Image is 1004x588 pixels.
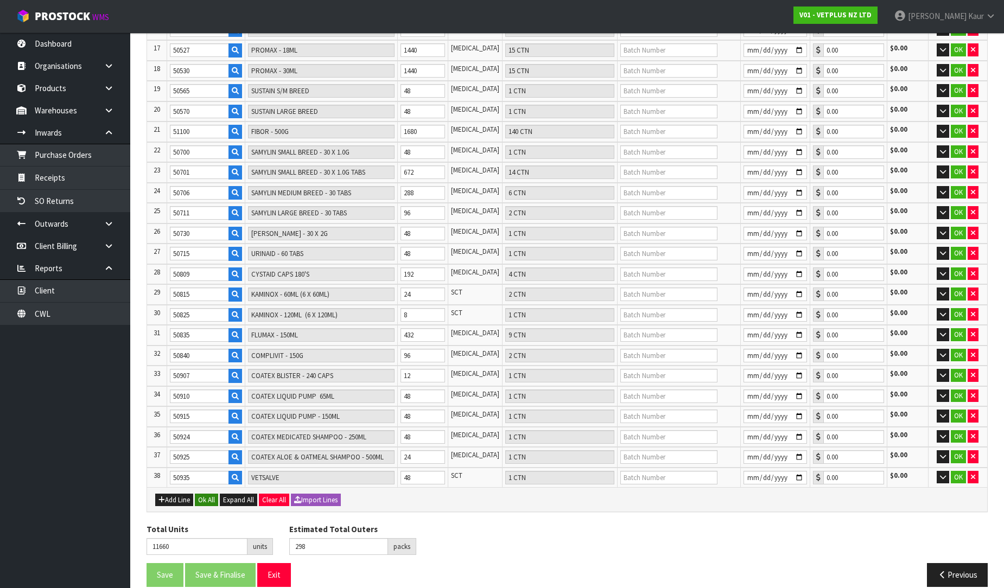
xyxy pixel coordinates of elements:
button: OK [951,165,966,178]
input: Batch Number [620,410,717,423]
input: Product Code [170,84,229,98]
input: Estimated Total Outers [289,538,387,555]
span: [MEDICAL_DATA] [451,369,499,378]
div: units [247,538,273,555]
span: 37 [154,450,160,459]
strong: $0.00 [890,267,907,277]
button: OK [951,125,966,138]
input: Unit Qty [401,349,444,362]
input: Pack Review [505,227,614,240]
input: Pack Review [505,450,614,464]
input: Cost [823,165,884,179]
input: Product Name [248,105,395,118]
input: Product Name [248,430,395,444]
span: Expand All [223,495,254,504]
span: 17 [154,43,160,53]
input: Unit Qty [401,145,444,159]
span: [MEDICAL_DATA] [451,145,499,155]
input: Product Name [248,227,395,240]
strong: $0.00 [890,369,907,378]
span: 29 [154,287,160,297]
span: 23 [154,165,160,175]
input: Unit Qty [401,206,444,220]
span: 25 [154,206,160,215]
input: Cost [823,247,884,260]
input: Product Code [170,349,229,362]
input: Product Name [248,308,395,322]
input: Product Name [248,64,395,78]
input: Batch Number [620,450,717,464]
input: Cost [823,267,884,281]
input: Pack Review [505,64,614,78]
input: Product Code [170,165,229,179]
input: Unit Qty [401,430,444,444]
span: [MEDICAL_DATA] [451,64,499,73]
input: Unit Qty [401,247,444,260]
input: Batch Number [620,267,717,281]
button: Add Line [155,494,193,507]
input: Pack Review [505,145,614,159]
span: [MEDICAL_DATA] [451,410,499,419]
input: Pack Review [505,247,614,260]
input: Product Name [248,471,395,484]
input: Product Code [170,450,229,464]
input: Unit Qty [401,410,444,423]
input: Product Code [170,430,229,444]
span: 24 [154,186,160,195]
input: Unit Qty [401,267,444,281]
span: 18 [154,64,160,73]
strong: $0.00 [890,64,907,73]
input: Cost [823,64,884,78]
input: Unit Qty [401,125,444,138]
strong: $0.00 [890,227,907,236]
input: Pack Review [505,105,614,118]
button: Ok All [195,494,218,507]
span: 21 [154,125,160,134]
input: Product Code [170,43,229,57]
input: Product Name [248,389,395,403]
button: Exit [257,563,291,586]
input: Cost [823,105,884,118]
span: [MEDICAL_DATA] [451,349,499,358]
input: Batch Number [620,64,717,78]
button: OK [951,43,966,56]
input: Batch Number [620,287,717,301]
input: Pack Review [505,389,614,403]
div: packs [388,538,416,555]
input: Pack Review [505,369,614,382]
span: SCT [451,308,462,317]
input: Unit Qty [401,227,444,240]
input: Batch Number [620,349,717,362]
input: Unit Qty [401,308,444,322]
input: Cost [823,227,884,240]
strong: $0.00 [890,328,907,337]
input: Product Code [170,125,229,138]
span: 32 [154,349,160,358]
input: Cost [823,308,884,322]
input: Pack Review [505,43,614,57]
span: [MEDICAL_DATA] [451,125,499,134]
input: Pack Review [505,328,614,342]
button: OK [951,227,966,240]
button: Import Lines [291,494,341,507]
input: Cost [823,287,884,301]
input: Pack Review [505,471,614,484]
input: Product Name [248,450,395,464]
span: 20 [154,105,160,114]
input: Unit Qty [401,471,444,484]
button: Expand All [220,494,257,507]
strong: $0.00 [890,247,907,256]
input: Unit Qty [401,389,444,403]
input: Product Code [170,308,229,322]
button: OK [951,186,966,199]
input: Product Name [248,349,395,362]
span: 26 [154,227,160,236]
input: Unit Qty [401,369,444,382]
input: Product Code [170,369,229,382]
button: OK [951,287,966,301]
input: Unit Qty [401,328,444,342]
input: Cost [823,389,884,403]
span: ProStock [35,9,90,23]
input: Pack Review [505,186,614,200]
input: Product Code [170,267,229,281]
